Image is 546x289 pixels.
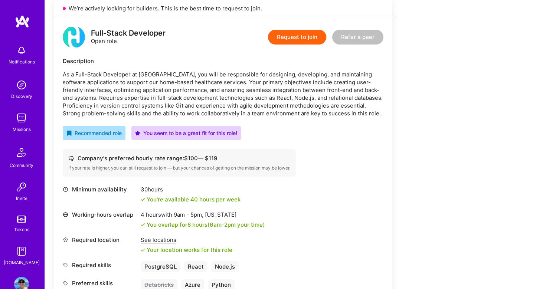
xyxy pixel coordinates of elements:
div: You're available 40 hours per week [141,196,241,203]
i: icon Check [141,248,145,252]
div: [DOMAIN_NAME] [4,259,40,266]
i: icon RecommendedBadge [66,131,72,136]
img: guide book [14,244,29,259]
i: icon World [63,212,68,217]
img: logo [63,26,85,48]
i: icon Check [141,197,145,202]
div: PostgreSQL [141,261,180,272]
div: Node.js [211,261,239,272]
p: As a Full-Stack Developer at [GEOGRAPHIC_DATA], you will be responsible for designing, developing... [63,70,383,117]
i: icon Check [141,223,145,227]
span: 9am - 5pm , [172,211,205,218]
i: icon Cash [68,155,74,161]
i: icon Tag [63,280,68,286]
div: Recommended role [66,129,122,137]
div: Preferred skills [63,279,137,287]
i: icon Location [63,237,68,243]
div: Open role [91,29,166,45]
div: If your rate is higher, you can still request to join — but your chances of getting on the missio... [68,165,290,171]
div: Company's preferred hourly rate range: $ 100 — $ 119 [68,154,290,162]
img: Invite [14,180,29,194]
i: icon Tag [63,262,68,268]
div: Working-hours overlap [63,211,137,219]
div: Required location [63,236,137,244]
img: tokens [17,216,26,223]
div: Required skills [63,261,137,269]
img: logo [15,15,30,28]
div: Missions [13,125,31,133]
i: icon PurpleStar [135,131,140,136]
div: You overlap for 8 hours ( your time) [147,221,265,229]
span: 6am - 2pm [210,221,236,228]
div: Minimum availability [63,185,137,193]
div: React [184,261,207,272]
img: teamwork [14,111,29,125]
div: 30 hours [141,185,241,193]
img: Community [13,144,30,161]
img: bell [14,43,29,58]
div: Full-Stack Developer [91,29,166,37]
img: discovery [14,78,29,92]
button: Refer a peer [332,30,383,45]
div: Description [63,57,383,65]
div: Tokens [14,226,29,233]
div: Invite [16,194,27,202]
div: Community [10,161,33,169]
div: You seem to be a great fit for this role! [135,129,237,137]
i: icon Clock [63,187,68,192]
div: Notifications [9,58,35,66]
div: Discovery [11,92,32,100]
div: See locations [141,236,232,244]
div: 4 hours with [US_STATE] [141,211,265,219]
button: Request to join [268,30,326,45]
div: Your location works for this role [141,246,232,254]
